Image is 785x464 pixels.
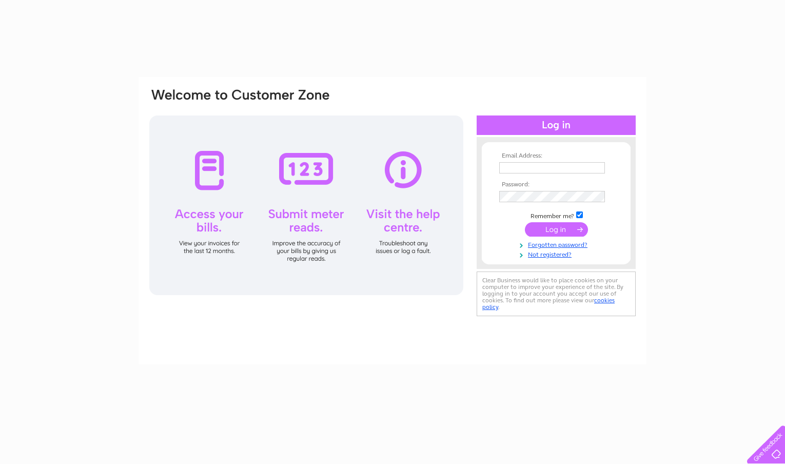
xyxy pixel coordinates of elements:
[482,297,615,311] a: cookies policy
[525,222,588,237] input: Submit
[497,152,616,160] th: Email Address:
[497,210,616,220] td: Remember me?
[497,181,616,188] th: Password:
[499,239,616,249] a: Forgotten password?
[499,249,616,259] a: Not registered?
[477,272,636,316] div: Clear Business would like to place cookies on your computer to improve your experience of the sit...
